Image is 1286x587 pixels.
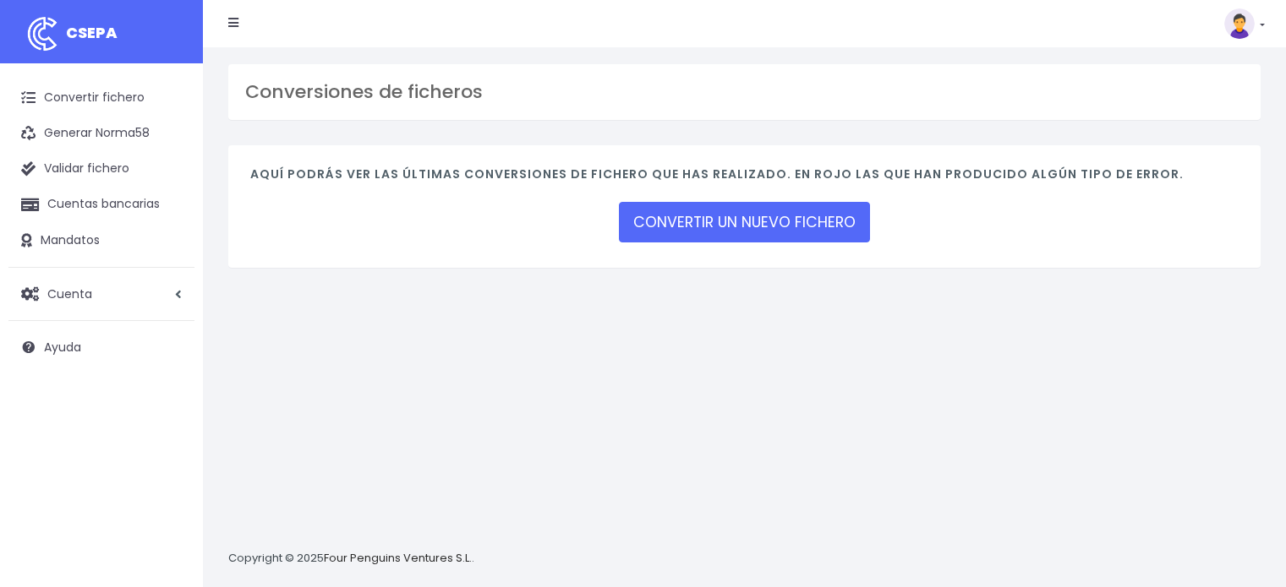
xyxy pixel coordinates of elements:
[47,285,92,302] span: Cuenta
[8,80,194,116] a: Convertir fichero
[324,550,472,566] a: Four Penguins Ventures S.L.
[1224,8,1255,39] img: profile
[8,329,194,365] a: Ayuda
[8,116,194,151] a: Generar Norma58
[619,202,870,242] a: CONVERTIR UN NUEVO FICHERO
[66,22,118,43] span: CSEPA
[44,339,81,356] span: Ayuda
[228,550,474,568] p: Copyright © 2025 .
[8,151,194,187] a: Validar fichero
[8,276,194,312] a: Cuenta
[8,223,194,258] a: Mandatos
[21,13,63,55] img: logo
[8,187,194,222] a: Cuentas bancarias
[245,81,1244,103] h3: Conversiones de ficheros
[250,167,1239,190] h4: Aquí podrás ver las últimas conversiones de fichero que has realizado. En rojo las que han produc...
